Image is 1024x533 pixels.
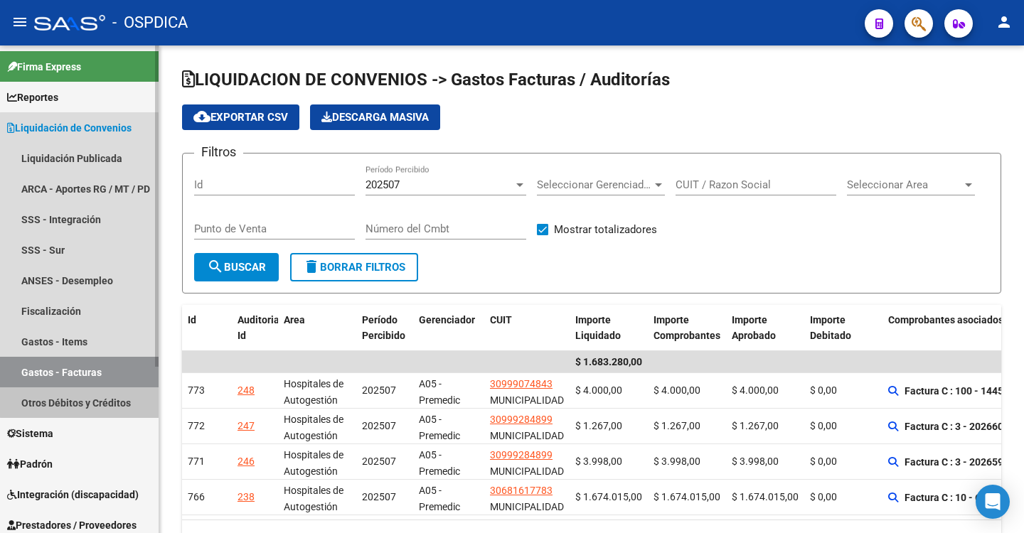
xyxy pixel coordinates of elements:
[7,456,53,472] span: Padrón
[575,420,622,431] span: $ 1.267,00
[976,485,1010,519] div: Open Intercom Messenger
[732,384,779,396] span: $ 4.000,00
[654,314,720,342] span: Importe Comprobantes
[490,378,553,389] span: 30999074843
[570,305,648,352] datatable-header-cell: Importe Liquidado
[726,305,804,352] datatable-header-cell: Importe Aprobado
[238,382,255,399] div: 248
[112,7,188,38] span: - OSPDICA
[303,261,405,274] span: Borrar Filtros
[905,492,998,503] strong: Factura C : 10 - 6791
[810,420,837,431] span: $ 0,00
[413,305,484,352] datatable-header-cell: Gerenciador
[810,384,837,396] span: $ 0,00
[188,314,196,325] span: Id
[490,430,564,458] span: MUNICIPALIDAD DE TIGRE
[732,420,779,431] span: $ 1.267,00
[419,414,460,441] span: A05 - Premedic
[575,456,622,467] span: $ 3.998,00
[484,305,570,352] datatable-header-cell: CUIT
[810,314,851,342] span: Importe Debitado
[847,178,962,191] span: Seleccionar Area
[278,305,356,352] datatable-header-cell: Area
[238,418,255,434] div: 247
[732,314,776,342] span: Importe Aprobado
[310,104,440,130] button: Descarga Masiva
[654,491,720,502] span: $ 1.674.015,00
[207,261,266,274] span: Buscar
[888,314,1003,325] span: Comprobantes asociados
[194,142,243,162] h3: Filtros
[810,491,837,502] span: $ 0,00
[648,305,726,352] datatable-header-cell: Importe Comprobantes
[7,517,137,533] span: Prestadores / Proveedores
[419,449,460,477] span: A05 - Premedic
[321,111,429,124] span: Descarga Masiva
[490,394,586,438] span: MUNICIPALIDAD [PERSON_NAME][GEOGRAPHIC_DATA]
[284,449,343,477] span: Hospitales de Autogestión
[232,305,278,352] datatable-header-cell: Auditoria Id
[905,456,1003,468] strong: Factura C : 3 - 202659
[193,108,210,125] mat-icon: cloud_download
[490,449,553,461] span: 30999284899
[290,253,418,281] button: Borrar Filtros
[419,314,475,325] span: Gerenciador
[7,90,58,105] span: Reportes
[490,314,512,325] span: CUIT
[188,420,205,431] span: 772
[7,487,139,502] span: Integración (discapacidad)
[654,384,700,396] span: $ 4.000,00
[182,70,670,90] span: LIQUIDACION DE CONVENIOS -> Gastos Facturas / Auditorías
[490,414,553,425] span: 30999284899
[182,305,232,352] datatable-header-cell: Id
[575,314,621,342] span: Importe Liquidado
[238,453,255,470] div: 246
[362,456,396,467] span: 202507
[362,384,396,396] span: 202507
[905,385,1003,397] strong: Factura C : 100 - 1445
[362,420,396,431] span: 202507
[554,221,657,238] span: Mostrar totalizadores
[11,14,28,31] mat-icon: menu
[366,178,400,191] span: 202507
[362,491,396,502] span: 202507
[284,485,343,512] span: Hospitales de Autogestión
[238,314,279,342] span: Auditoria Id
[362,314,405,342] span: Período Percibido
[284,314,305,325] span: Area
[238,489,255,505] div: 238
[310,104,440,130] app-download-masive: Descarga masiva de comprobantes (adjuntos)
[905,421,1003,432] strong: Factura C : 3 - 202660
[188,491,205,502] span: 766
[810,456,837,467] span: $ 0,00
[732,456,779,467] span: $ 3.998,00
[7,59,81,75] span: Firma Express
[419,378,460,406] span: A05 - Premedic
[732,491,799,502] span: $ 1.674.015,00
[654,456,700,467] span: $ 3.998,00
[7,426,53,441] span: Sistema
[188,384,205,396] span: 773
[194,253,279,281] button: Buscar
[303,258,320,275] mat-icon: delete
[654,420,700,431] span: $ 1.267,00
[804,305,882,352] datatable-header-cell: Importe Debitado
[537,178,652,191] span: Seleccionar Gerenciador
[356,305,413,352] datatable-header-cell: Período Percibido
[7,120,132,136] span: Liquidación de Convenios
[575,384,622,396] span: $ 4.000,00
[490,485,553,496] span: 30681617783
[193,111,288,124] span: Exportar CSV
[419,485,460,512] span: A05 - Premedic
[575,356,642,367] span: $ 1.683.280,00
[996,14,1013,31] mat-icon: person
[207,258,224,275] mat-icon: search
[490,465,564,493] span: MUNICIPALIDAD DE TIGRE
[575,491,642,502] span: $ 1.674.015,00
[182,104,299,130] button: Exportar CSV
[284,414,343,441] span: Hospitales de Autogestión
[188,456,205,467] span: 771
[284,378,343,406] span: Hospitales de Autogestión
